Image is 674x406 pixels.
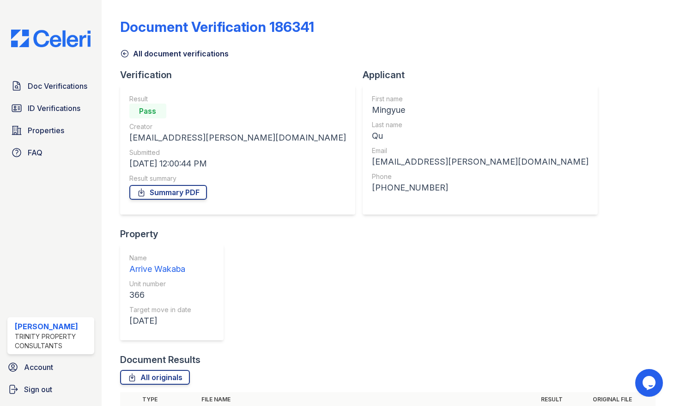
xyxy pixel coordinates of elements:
[120,370,190,385] a: All originals
[28,147,43,158] span: FAQ
[635,369,665,397] iframe: chat widget
[24,384,52,395] span: Sign out
[129,263,191,276] div: Arrive Wakaba
[7,99,94,117] a: ID Verifications
[372,146,589,155] div: Email
[372,94,589,104] div: First name
[129,94,346,104] div: Result
[7,121,94,140] a: Properties
[4,358,98,376] a: Account
[129,253,191,276] a: Name Arrive Wakaba
[129,131,346,144] div: [EMAIL_ADDRESS][PERSON_NAME][DOMAIN_NAME]
[129,289,191,301] div: 366
[372,155,589,168] div: [EMAIL_ADDRESS][PERSON_NAME][DOMAIN_NAME]
[129,104,166,118] div: Pass
[372,104,589,117] div: Mingyue
[28,103,80,114] span: ID Verifications
[28,125,64,136] span: Properties
[120,228,231,240] div: Property
[120,68,363,81] div: Verification
[7,77,94,95] a: Doc Verifications
[129,314,191,327] div: [DATE]
[129,279,191,289] div: Unit number
[129,122,346,131] div: Creator
[120,353,200,366] div: Document Results
[372,129,589,142] div: Qu
[129,305,191,314] div: Target move in date
[4,380,98,399] a: Sign out
[120,48,229,59] a: All document verifications
[120,18,314,35] div: Document Verification 186341
[129,253,191,263] div: Name
[129,174,346,183] div: Result summary
[372,120,589,129] div: Last name
[28,80,87,92] span: Doc Verifications
[363,68,605,81] div: Applicant
[4,30,98,47] img: CE_Logo_Blue-a8612792a0a2168367f1c8372b55b34899dd931a85d93a1a3d3e32e68fde9ad4.png
[129,185,207,200] a: Summary PDF
[372,181,589,194] div: [PHONE_NUMBER]
[129,148,346,157] div: Submitted
[372,172,589,181] div: Phone
[129,157,346,170] div: [DATE] 12:00:44 PM
[15,321,91,332] div: [PERSON_NAME]
[7,143,94,162] a: FAQ
[15,332,91,351] div: Trinity Property Consultants
[24,362,53,373] span: Account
